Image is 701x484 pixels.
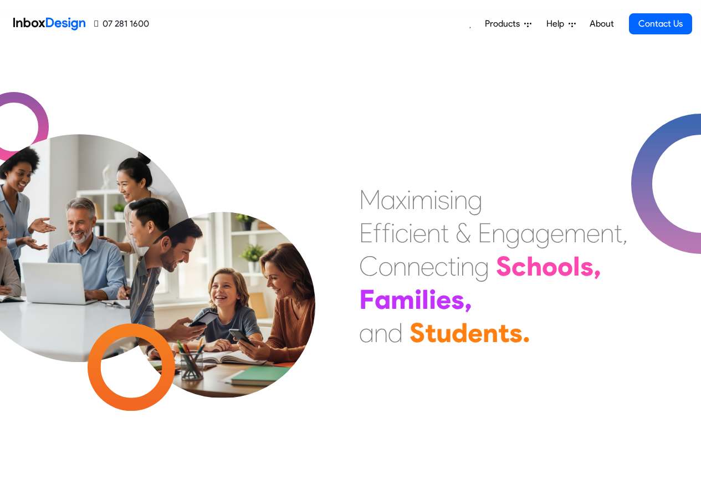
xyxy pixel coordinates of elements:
img: parents_with_child.png [106,166,339,398]
div: a [375,283,391,316]
span: Products [485,17,524,30]
div: E [478,216,492,249]
div: C [359,249,378,283]
div: n [407,249,421,283]
div: f [373,216,382,249]
div: i [408,216,413,249]
div: i [456,249,460,283]
div: M [359,183,381,216]
div: n [454,183,468,216]
div: & [456,216,471,249]
div: o [542,249,557,283]
a: Products [480,13,536,35]
div: a [381,183,396,216]
div: s [509,316,523,349]
div: h [526,249,542,283]
div: s [580,249,593,283]
div: s [451,283,464,316]
div: e [421,249,434,283]
div: g [535,216,550,249]
div: t [448,249,456,283]
div: S [496,249,511,283]
div: m [411,183,433,216]
div: t [425,316,436,349]
div: F [359,283,375,316]
div: n [600,216,614,249]
div: t [441,216,449,249]
div: i [391,216,395,249]
div: o [378,249,393,283]
div: g [505,216,520,249]
div: m [391,283,415,316]
div: o [557,249,573,283]
div: n [393,249,407,283]
div: e [436,283,451,316]
div: n [427,216,441,249]
div: f [382,216,391,249]
div: i [429,283,436,316]
div: u [436,316,452,349]
div: t [498,316,509,349]
div: S [410,316,425,349]
div: m [564,216,586,249]
a: 07 281 1600 [94,17,149,30]
div: i [449,183,454,216]
div: E [359,216,373,249]
div: n [483,316,498,349]
div: t [614,216,622,249]
div: l [422,283,429,316]
div: c [511,249,526,283]
div: i [433,183,438,216]
div: . [523,316,530,349]
div: i [415,283,422,316]
span: Help [546,17,569,30]
div: e [550,216,564,249]
div: c [395,216,408,249]
a: Contact Us [629,13,692,34]
div: Maximising Efficient & Engagement, Connecting Schools, Families, and Students. [359,183,628,349]
div: a [520,216,535,249]
div: e [586,216,600,249]
div: e [468,316,483,349]
div: n [460,249,474,283]
div: c [434,249,448,283]
div: , [593,249,601,283]
div: i [407,183,411,216]
a: About [586,13,617,35]
div: l [573,249,580,283]
div: n [374,316,388,349]
div: , [622,216,628,249]
div: d [388,316,403,349]
div: a [359,316,374,349]
div: g [468,183,483,216]
div: s [438,183,449,216]
div: d [452,316,468,349]
div: , [464,283,472,316]
a: Help [542,13,580,35]
div: e [413,216,427,249]
div: x [396,183,407,216]
div: g [474,249,489,283]
div: n [492,216,505,249]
